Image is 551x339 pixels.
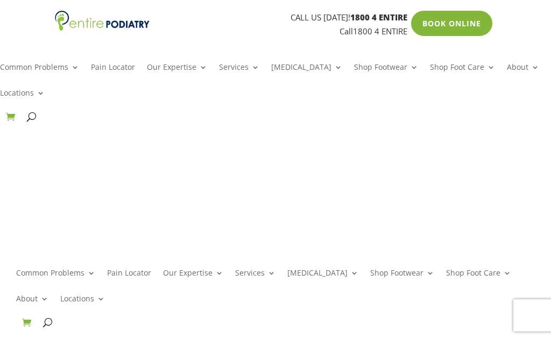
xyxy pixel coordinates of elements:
[107,269,151,292] a: Pain Locator
[150,11,407,25] p: CALL US [DATE]!
[60,295,105,318] a: Locations
[163,269,223,292] a: Our Expertise
[353,26,407,37] a: 1800 4 ENTIRE
[16,295,48,318] a: About
[147,63,207,86] a: Our Expertise
[430,63,495,86] a: Shop Foot Care
[370,269,434,292] a: Shop Footwear
[219,63,259,86] a: Services
[507,63,539,86] a: About
[411,11,492,35] a: Book Online
[446,269,511,292] a: Shop Foot Care
[287,269,358,292] a: [MEDICAL_DATA]
[55,11,149,31] img: logo (1)
[55,22,149,33] a: Entire Podiatry
[354,63,418,86] a: Shop Footwear
[16,269,95,292] a: Common Problems
[271,63,342,86] a: [MEDICAL_DATA]
[350,12,407,23] span: 1800 4 ENTIRE
[150,25,407,39] p: Call
[91,63,135,86] a: Pain Locator
[235,269,275,292] a: Services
